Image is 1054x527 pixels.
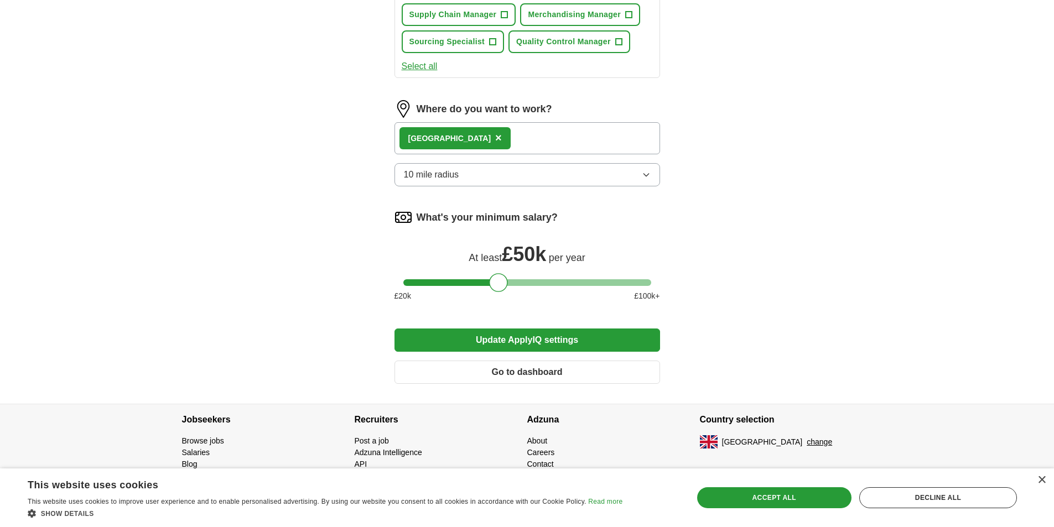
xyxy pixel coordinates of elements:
[28,498,586,505] span: This website uses cookies to improve user experience and to enable personalised advertising. By u...
[516,36,611,48] span: Quality Control Manager
[520,3,640,26] button: Merchandising Manager
[807,436,832,448] button: change
[355,448,422,457] a: Adzuna Intelligence
[528,9,621,20] span: Merchandising Manager
[402,60,438,73] button: Select all
[549,252,585,263] span: per year
[527,460,554,468] a: Contact
[409,9,497,20] span: Supply Chain Manager
[355,460,367,468] a: API
[28,475,595,492] div: This website uses cookies
[182,436,224,445] a: Browse jobs
[394,208,412,226] img: salary.png
[634,290,660,302] span: £ 100 k+
[402,3,516,26] button: Supply Chain Manager
[722,436,803,448] span: [GEOGRAPHIC_DATA]
[28,508,622,519] div: Show details
[394,328,660,352] button: Update ApplyIQ settings
[41,510,94,518] span: Show details
[182,460,198,468] a: Blog
[182,448,210,457] a: Salaries
[402,30,505,53] button: Sourcing Specialist
[527,436,548,445] a: About
[697,487,851,508] div: Accept all
[502,243,546,265] span: £ 50k
[508,30,630,53] button: Quality Control Manager
[355,436,389,445] a: Post a job
[859,487,1017,508] div: Decline all
[404,168,459,181] span: 10 mile radius
[495,132,502,144] span: ×
[409,36,485,48] span: Sourcing Specialist
[394,361,660,384] button: Go to dashboard
[394,163,660,186] button: 10 mile radius
[417,102,552,117] label: Where do you want to work?
[394,290,411,302] span: £ 20 k
[469,252,502,263] span: At least
[394,100,412,118] img: location.png
[527,448,555,457] a: Careers
[700,435,718,448] img: UK flag
[417,210,558,225] label: What's your minimum salary?
[495,130,502,147] button: ×
[588,498,622,505] a: Read more, opens a new window
[1037,476,1046,484] div: Close
[700,404,873,435] h4: Country selection
[408,133,491,144] div: [GEOGRAPHIC_DATA]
